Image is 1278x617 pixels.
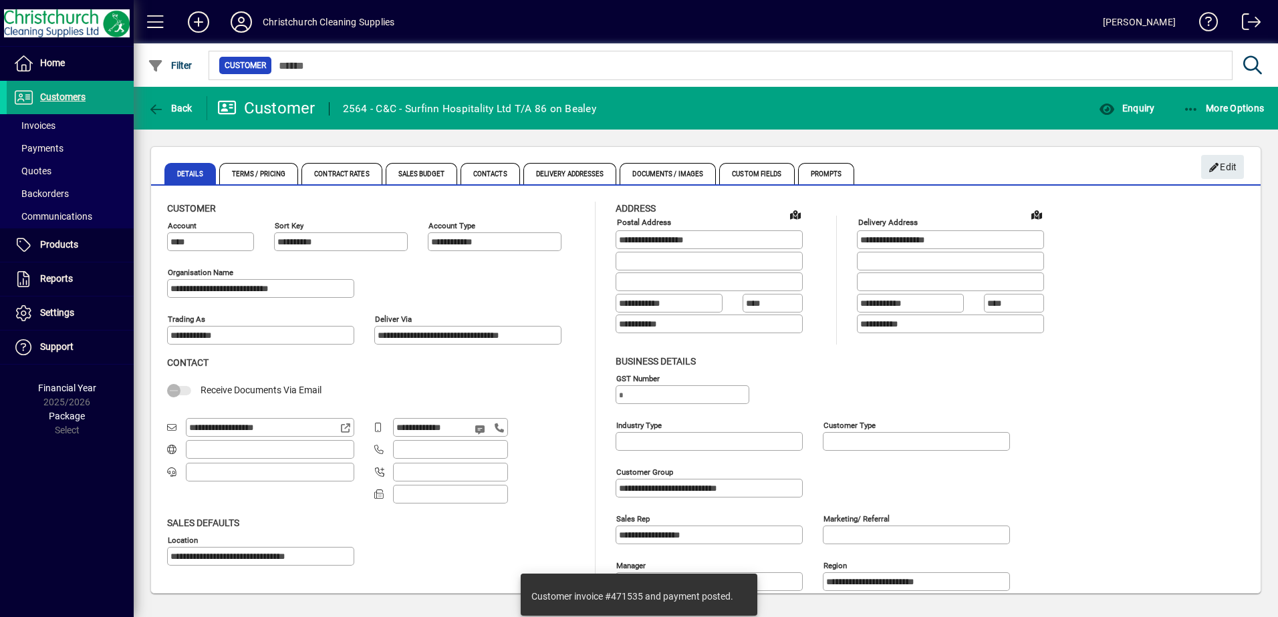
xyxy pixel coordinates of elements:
span: Sales Budget [386,163,457,184]
button: Add [177,10,220,34]
button: More Options [1180,96,1268,120]
span: Contract Rates [301,163,382,184]
span: Payments [13,143,63,154]
mat-label: Region [823,560,847,570]
span: Customer [167,203,216,214]
button: Edit [1201,155,1244,179]
a: Communications [7,205,134,228]
a: Logout [1232,3,1261,46]
span: More Options [1183,103,1265,114]
button: Send SMS [465,413,497,445]
mat-label: Sort key [275,221,303,230]
mat-label: Manager [616,560,646,570]
mat-label: Account Type [428,221,475,230]
mat-label: GST Number [616,373,660,383]
span: Documents / Images [620,163,716,184]
span: Filter [148,60,193,71]
button: Enquiry [1096,96,1158,120]
button: Profile [220,10,263,34]
span: Reports [40,273,73,284]
span: Products [40,239,78,250]
span: Customers [40,91,86,102]
span: Invoices [13,120,55,131]
span: Custom Fields [719,163,794,184]
span: Business details [616,356,696,367]
span: Contact [167,357,209,368]
span: Home [40,57,65,68]
span: Enquiry [1099,103,1154,114]
span: Package [49,411,85,421]
mat-label: Industry type [616,420,662,429]
button: Back [144,96,196,120]
mat-label: Customer type [823,420,876,429]
div: [PERSON_NAME] [1103,11,1176,33]
span: Backorders [13,188,69,199]
a: Reports [7,262,134,296]
a: Products [7,228,134,262]
mat-label: Sales rep [616,513,650,523]
span: Details [164,163,216,184]
mat-label: Customer group [616,467,673,476]
span: Support [40,341,74,352]
span: Back [148,103,193,114]
mat-label: Organisation name [168,268,233,277]
div: Christchurch Cleaning Supplies [263,11,394,33]
span: Prompts [798,163,855,184]
mat-label: Location [168,535,198,544]
mat-label: Account [168,221,197,230]
span: Quotes [13,166,51,176]
a: View on map [1026,204,1047,225]
a: Backorders [7,182,134,205]
a: Invoices [7,114,134,137]
div: Customer [217,97,315,119]
span: Terms / Pricing [219,163,299,184]
span: Communications [13,211,92,222]
a: Home [7,47,134,80]
mat-label: Trading as [168,315,205,324]
a: Payments [7,137,134,160]
span: Delivery Addresses [523,163,617,184]
a: Knowledge Base [1189,3,1219,46]
div: 2564 - C&C - Surfinn Hospitality Ltd T/A 86 on Bealey [343,98,596,120]
div: Customer invoice #471535 and payment posted. [531,590,733,603]
a: View on map [785,204,806,225]
span: Edit [1208,156,1237,178]
span: Settings [40,307,74,318]
span: Sales defaults [167,518,239,528]
span: Contacts [461,163,520,184]
span: Receive Documents Via Email [201,385,322,395]
app-page-header-button: Back [134,96,207,120]
span: Customer [225,59,266,72]
mat-label: Deliver via [375,315,412,324]
a: Quotes [7,160,134,182]
button: Filter [144,53,196,77]
a: Support [7,331,134,364]
a: Settings [7,296,134,330]
span: Financial Year [38,383,96,393]
mat-label: Marketing/ Referral [823,513,890,523]
span: Address [616,203,656,214]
